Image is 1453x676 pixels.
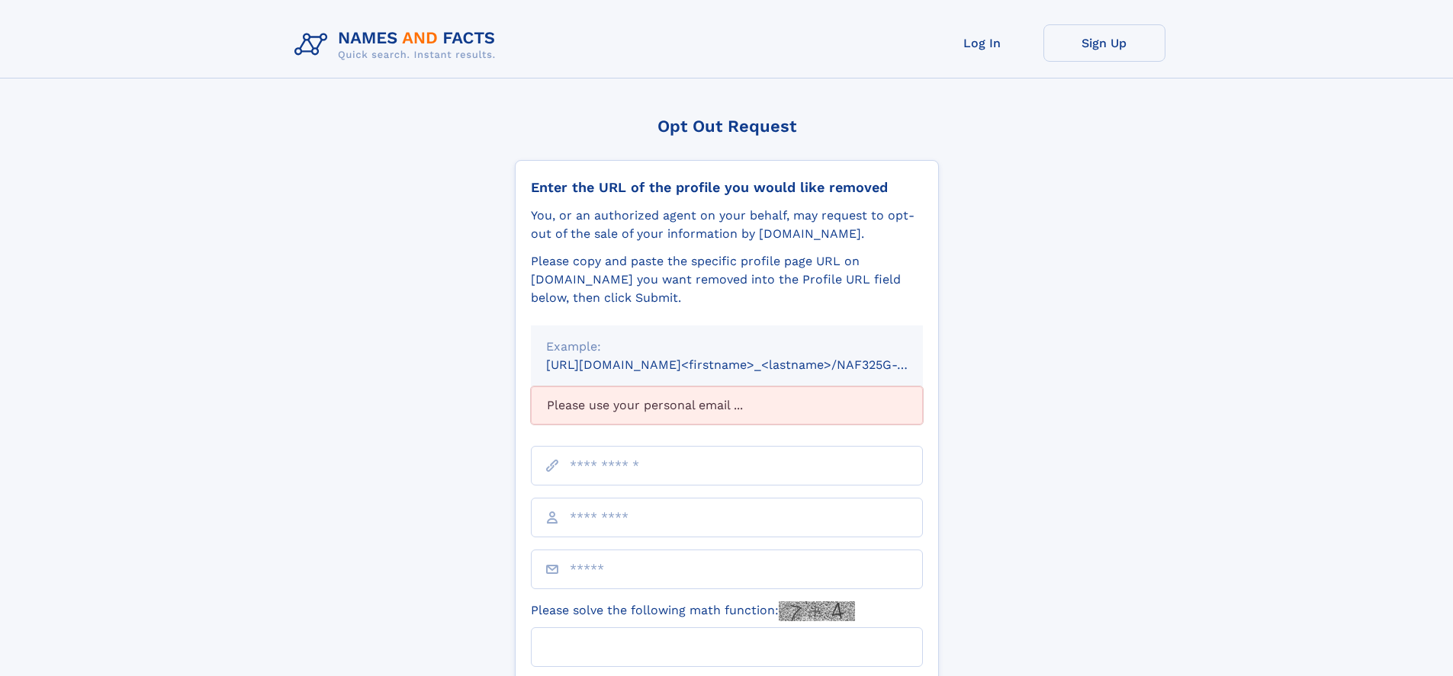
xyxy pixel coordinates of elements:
div: Enter the URL of the profile you would like removed [531,179,923,196]
img: Logo Names and Facts [288,24,508,66]
label: Please solve the following math function: [531,601,855,621]
div: You, or an authorized agent on your behalf, may request to opt-out of the sale of your informatio... [531,207,923,243]
div: Please use your personal email ... [531,386,923,425]
div: Example: [546,338,908,356]
div: Please copy and paste the specific profile page URL on [DOMAIN_NAME] you want removed into the Pr... [531,252,923,307]
a: Log In [921,24,1043,62]
div: Opt Out Request [515,117,939,136]
a: Sign Up [1043,24,1165,62]
small: [URL][DOMAIN_NAME]<firstname>_<lastname>/NAF325G-xxxxxxxx [546,357,952,372]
